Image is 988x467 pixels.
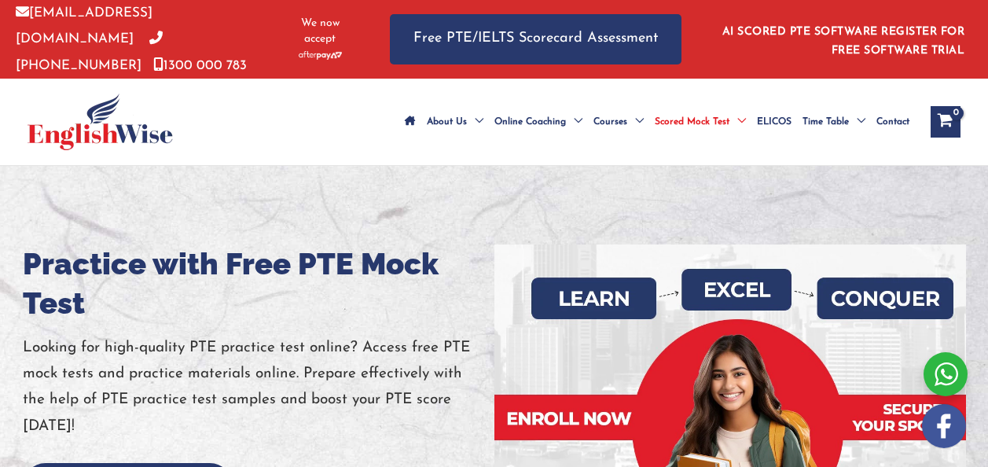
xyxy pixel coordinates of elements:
span: ELICOS [757,94,792,149]
a: Contact [871,94,915,149]
span: We now accept [290,16,351,47]
a: View Shopping Cart, empty [931,106,960,138]
span: Contact [876,94,909,149]
span: Menu Toggle [627,94,644,149]
img: white-facebook.png [922,404,966,448]
span: About Us [427,94,467,149]
a: 1300 000 783 [153,59,247,72]
aside: Header Widget 1 [713,13,972,64]
span: Time Table [803,94,849,149]
span: Courses [593,94,627,149]
nav: Site Navigation: Main Menu [399,94,915,149]
span: Menu Toggle [849,94,865,149]
span: Menu Toggle [467,94,483,149]
a: [PHONE_NUMBER] [16,32,163,72]
a: CoursesMenu Toggle [588,94,649,149]
a: Online CoachingMenu Toggle [489,94,588,149]
img: cropped-ew-logo [28,94,173,150]
a: Scored Mock TestMenu Toggle [649,94,751,149]
span: Scored Mock Test [655,94,729,149]
h1: Practice with Free PTE Mock Test [23,245,494,323]
img: Afterpay-Logo [299,51,342,60]
a: AI SCORED PTE SOFTWARE REGISTER FOR FREE SOFTWARE TRIAL [722,26,965,57]
a: ELICOS [751,94,797,149]
a: Free PTE/IELTS Scorecard Assessment [390,14,681,64]
p: Looking for high-quality PTE practice test online? Access free PTE mock tests and practice materi... [23,335,494,439]
a: [EMAIL_ADDRESS][DOMAIN_NAME] [16,6,152,46]
span: Menu Toggle [566,94,582,149]
a: About UsMenu Toggle [421,94,489,149]
span: Online Coaching [494,94,566,149]
a: Time TableMenu Toggle [797,94,871,149]
span: Menu Toggle [729,94,746,149]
